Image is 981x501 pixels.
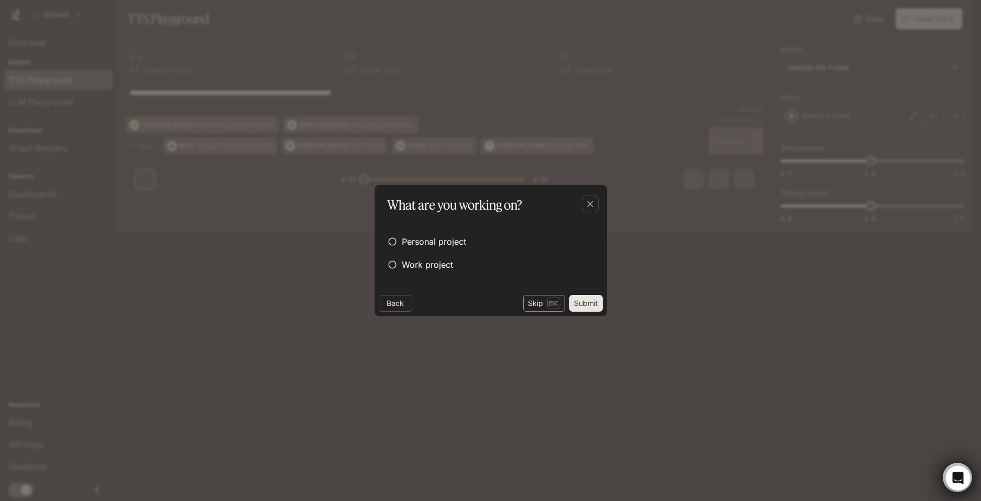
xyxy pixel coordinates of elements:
[402,258,453,271] span: Work project
[379,295,412,312] button: Back
[402,235,466,248] span: Personal project
[569,295,603,312] button: Submit
[943,463,972,492] iframe: Intercom live chat discovery launcher
[387,196,522,214] p: What are you working on?
[523,295,565,312] button: SkipEsc
[945,465,971,491] iframe: Intercom live chat
[547,298,560,309] p: Esc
